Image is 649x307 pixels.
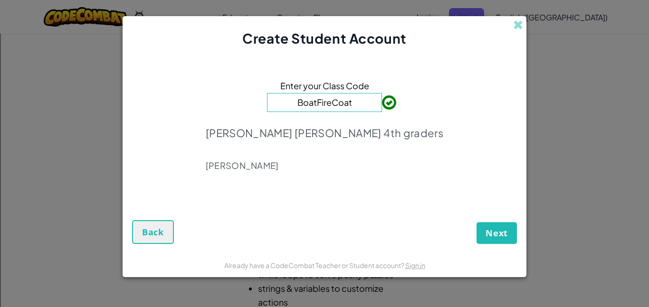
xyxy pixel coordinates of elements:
span: Next [486,227,508,239]
button: Back [132,220,174,244]
p: [PERSON_NAME] [PERSON_NAME] 4th graders [206,126,443,140]
p: [PERSON_NAME] [206,160,443,171]
span: Back [142,226,164,238]
span: Enter your Class Code [280,79,369,93]
span: Create Student Account [242,30,406,47]
span: Already have a CodeCombat Teacher or Student account? [224,261,405,270]
button: Next [477,222,517,244]
a: Sign in [405,261,425,270]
